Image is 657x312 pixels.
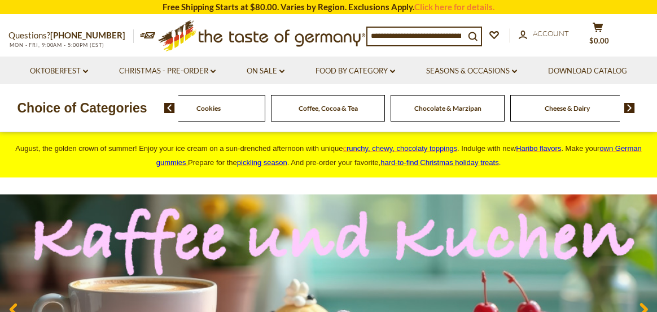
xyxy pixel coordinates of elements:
[196,104,221,112] a: Cookies
[237,158,287,167] a: pickling season
[50,30,125,40] a: [PHONE_NUMBER]
[30,65,88,77] a: Oktoberfest
[426,65,517,77] a: Seasons & Occasions
[347,144,457,153] span: runchy, chewy, chocolaty toppings
[414,104,481,112] a: Chocolate & Marzipan
[247,65,284,77] a: On Sale
[15,144,641,167] span: August, the golden crown of summer! Enjoy your ice cream on a sun-drenched afternoon with unique ...
[581,22,615,50] button: $0.00
[533,29,569,38] span: Account
[8,42,104,48] span: MON - FRI, 9:00AM - 5:00PM (EST)
[624,103,635,113] img: next arrow
[119,65,216,77] a: Christmas - PRE-ORDER
[414,2,494,12] a: Click here for details.
[516,144,561,153] a: Haribo flavors
[343,144,458,153] a: crunchy, chewy, chocolaty toppings
[519,28,569,40] a: Account
[164,103,175,113] img: previous arrow
[8,28,134,43] p: Questions?
[548,65,627,77] a: Download Catalog
[545,104,590,112] a: Cheese & Dairy
[316,65,395,77] a: Food By Category
[299,104,358,112] a: Coffee, Cocoa & Tea
[380,158,499,167] a: hard-to-find Christmas holiday treats
[380,158,501,167] span: .
[589,36,609,45] span: $0.00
